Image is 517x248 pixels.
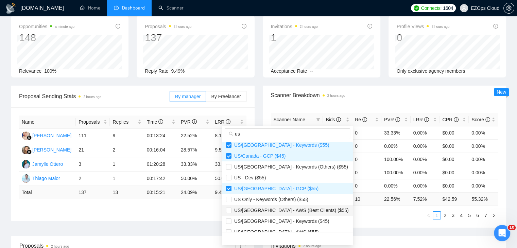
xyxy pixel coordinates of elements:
td: $0.00 [440,139,469,153]
li: 6 [473,211,482,219]
iframe: Intercom live chat [494,225,510,241]
td: $ 42.59 [440,192,469,206]
span: US Only - Keywords (Others) ($55) [231,197,308,202]
button: left [425,211,433,219]
td: 8.11% [212,129,246,143]
span: By Freelancer [211,94,241,99]
span: Re [355,117,367,122]
li: 4 [457,211,465,219]
span: info-circle [242,24,246,29]
img: gigradar-bm.png [27,135,32,140]
div: Jamylle Ottero [32,160,63,168]
span: info-circle [367,24,372,29]
div: 1 [271,31,318,44]
span: Profile Views [397,22,450,31]
span: Bids [326,117,341,122]
button: right [490,211,498,219]
td: 0.00% [411,139,440,153]
div: 137 [145,31,191,44]
td: 0.00% [411,179,440,192]
td: 2 [76,172,110,186]
li: Next Page [490,211,498,219]
span: PVR [384,117,400,122]
td: Total [19,186,76,199]
span: Invitations [271,22,318,31]
td: 33.33% [212,157,246,172]
td: 0 [352,153,381,166]
td: 111 [76,129,110,143]
td: 13 [110,186,144,199]
span: info-circle [192,119,197,124]
td: 0 [352,139,381,153]
span: 1604 [443,4,453,12]
span: filter [315,114,322,125]
td: 55.32 % [469,192,498,206]
span: Acceptance Rate [271,68,307,74]
td: 01:20:28 [144,157,178,172]
td: 100.00% [381,166,411,179]
span: US/[GEOGRAPHIC_DATA] - GCP ($55) [231,186,318,191]
td: $0.00 [440,126,469,139]
span: info-circle [226,119,230,124]
span: By manager [175,94,201,99]
span: Reply Rate [145,68,168,74]
td: 1 [110,157,144,172]
span: dashboard [114,5,119,10]
span: Proposals [79,118,102,126]
span: info-circle [493,24,498,29]
td: 0.00% [469,153,498,166]
span: Score [471,117,490,122]
span: 100% [44,68,56,74]
td: 137 [76,186,110,199]
time: a minute ago [55,25,74,29]
td: 00:13:24 [144,129,178,143]
span: right [492,213,496,217]
td: $0.00 [440,153,469,166]
time: 2 hours ago [300,25,318,29]
a: NK[PERSON_NAME] [22,147,71,152]
td: 2 [110,143,144,157]
td: 22.52% [178,129,212,143]
span: New [497,89,506,95]
span: 10 [508,225,516,230]
li: 2 [441,211,449,219]
div: [PERSON_NAME] [32,146,71,154]
a: setting [503,5,514,11]
span: info-circle [485,117,490,122]
img: upwork-logo.png [414,5,419,11]
td: 00:16:04 [144,143,178,157]
img: NK [22,146,30,154]
time: 2 hours ago [431,25,449,29]
a: JOJamylle Ottero [22,161,63,166]
td: 33.33% [381,126,411,139]
td: $0.00 [440,179,469,192]
td: 22.56 % [381,192,411,206]
span: Replies [113,118,136,126]
td: 0.00% [411,126,440,139]
span: info-circle [424,117,429,122]
span: info-circle [362,117,367,122]
a: 4 [458,212,465,219]
td: 00:15:21 [144,186,178,199]
th: Replies [110,116,144,129]
li: 7 [482,211,490,219]
a: homeHome [80,5,100,11]
div: Thiago Maior [32,175,60,182]
a: 1 [433,212,441,219]
span: info-circle [395,117,400,122]
a: searchScanner [158,5,184,11]
span: search [229,131,234,136]
time: 2 hours ago [83,95,101,99]
td: 00:17:42 [144,172,178,186]
span: US/[GEOGRAPHIC_DATA] - Keywords (Others) ($55) [231,164,348,170]
td: 10 [352,192,381,206]
td: 28.57% [178,143,212,157]
span: US - Dev ($55) [231,175,266,180]
a: AJ[PERSON_NAME] [22,132,71,138]
button: setting [503,3,514,14]
td: 0.00% [381,179,411,192]
span: LRR [215,119,230,125]
span: info-circle [336,117,341,122]
span: left [427,213,431,217]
